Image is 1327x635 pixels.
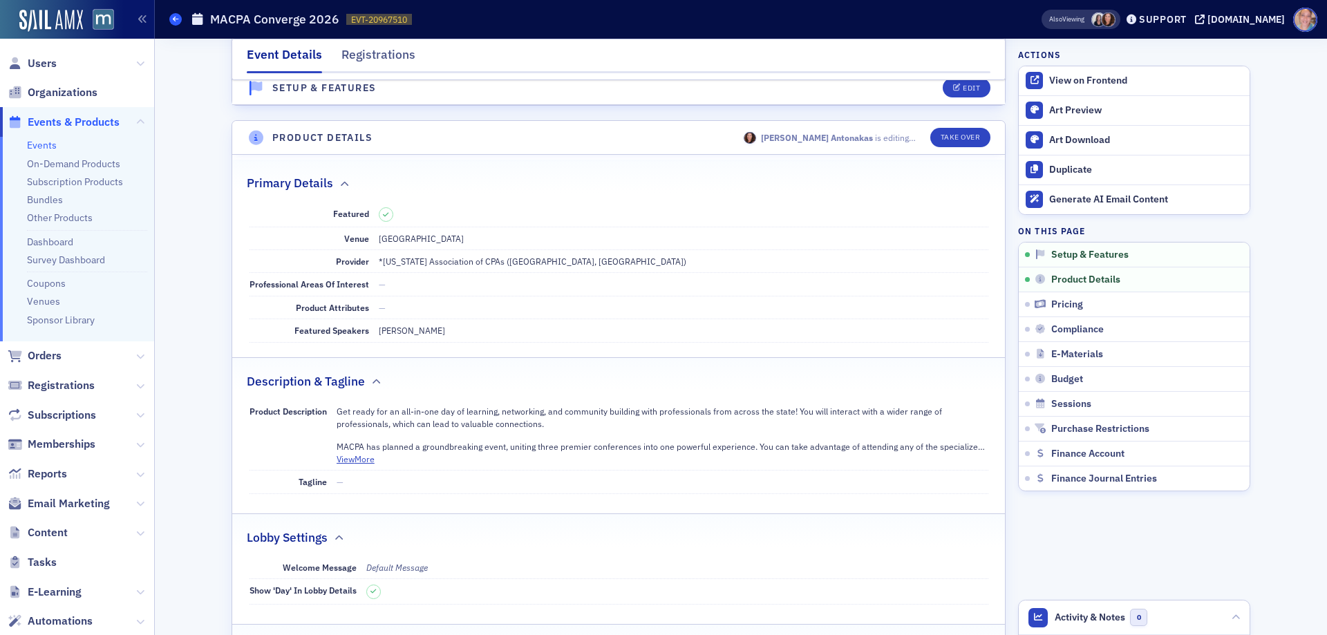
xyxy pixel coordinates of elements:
span: Profile [1293,8,1317,32]
span: Automations [28,614,93,629]
a: Sponsor Library [27,314,95,326]
a: Events [27,139,57,151]
a: Content [8,525,68,540]
a: Art Download [1019,125,1250,155]
span: is editing… [761,131,916,144]
span: Finance Account [1051,448,1124,460]
span: Venue [344,233,369,244]
div: Duplicate [1049,164,1243,176]
h2: Description & Tagline [247,372,365,390]
span: Sessions [1051,398,1091,410]
span: Subscriptions [28,408,96,423]
a: Subscription Products [27,176,123,188]
span: Pricing [1051,298,1083,311]
span: [GEOGRAPHIC_DATA] [379,233,464,244]
div: Event Details [247,46,322,73]
strong: [PERSON_NAME] Antonakas [761,132,873,143]
span: Viewing [1049,15,1084,24]
div: [DOMAIN_NAME] [1207,13,1285,26]
span: Show 'Day' in Lobby Details [250,585,357,596]
span: Activity & Notes [1055,610,1125,625]
span: 0 [1130,609,1147,626]
button: ViewMore [337,453,375,465]
h2: Lobby Settings [247,529,328,547]
a: Users [8,56,57,71]
span: Setup & Features [1051,249,1129,261]
span: Natalie Antonakas [1101,12,1116,27]
div: Edit [963,84,980,92]
span: Tasks [28,555,57,570]
span: Product Details [1051,274,1120,286]
a: Tasks [8,555,57,570]
span: Product Attributes [296,302,369,313]
a: On-Demand Products [27,158,120,170]
span: Orders [28,348,62,363]
a: Automations [8,614,93,629]
img: SailAMX [93,9,114,30]
a: View Homepage [83,9,114,32]
a: Dashboard [27,236,73,248]
div: View on Frontend [1049,75,1243,87]
button: [DOMAIN_NAME] [1195,15,1290,24]
span: Professional Areas Of Interest [250,278,369,290]
span: Budget [1051,373,1083,386]
div: Art Download [1049,134,1243,146]
a: Registrations [8,378,95,393]
span: Content [28,525,68,540]
h1: MACPA Converge 2026 [210,11,339,28]
button: Duplicate [1019,155,1250,184]
span: Memberships [28,437,95,452]
span: Events & Products [28,115,120,130]
span: Finance Journal Entries [1051,473,1157,485]
span: Compliance [1051,323,1104,336]
span: Email Marketing [28,496,110,511]
h2: Primary Details [247,174,333,192]
div: Default Message [366,561,988,574]
a: View on Frontend [1019,66,1250,95]
span: *[US_STATE] Association of CPAs ([GEOGRAPHIC_DATA], [GEOGRAPHIC_DATA]) [379,256,686,267]
p: MACPA has planned a groundbreaking event, uniting three premier conferences into one powerful exp... [337,440,988,453]
a: Survey Dashboard [27,254,105,266]
span: — [379,302,386,313]
div: Generate AI Email Content [1049,193,1243,206]
span: Featured Speakers [294,325,369,336]
span: Natalie Antonakas [744,132,756,144]
a: Memberships [8,437,95,452]
img: SailAMX [19,10,83,32]
span: Tagline [299,476,327,487]
div: Support [1139,13,1187,26]
a: Coupons [27,277,66,290]
a: Reports [8,466,67,482]
h4: Setup & Features [272,81,376,95]
h4: Actions [1018,48,1061,61]
a: E-Learning [8,585,82,600]
div: [PERSON_NAME] [379,324,445,337]
span: Registrations [28,378,95,393]
a: Orders [8,348,62,363]
span: EVT-20967510 [351,14,407,26]
a: Venues [27,295,60,307]
a: Bundles [27,193,63,206]
span: E-Learning [28,585,82,600]
a: Other Products [27,211,93,224]
div: Registrations [341,46,415,71]
span: Featured [333,208,369,219]
span: Purchase Restrictions [1051,423,1149,435]
a: Email Marketing [8,496,110,511]
span: — [379,278,386,290]
span: — [337,476,343,487]
div: Art Preview [1049,104,1243,117]
a: Organizations [8,85,97,100]
a: Subscriptions [8,408,96,423]
span: Users [28,56,57,71]
a: Events & Products [8,115,120,130]
span: Kelly Brown [1091,12,1106,27]
a: Art Preview [1019,96,1250,125]
span: Organizations [28,85,97,100]
span: Reports [28,466,67,482]
button: Take Over [930,128,991,147]
span: E-Materials [1051,348,1103,361]
div: Also [1049,15,1062,23]
span: Product Description [250,406,327,417]
h4: Product Details [272,131,373,145]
